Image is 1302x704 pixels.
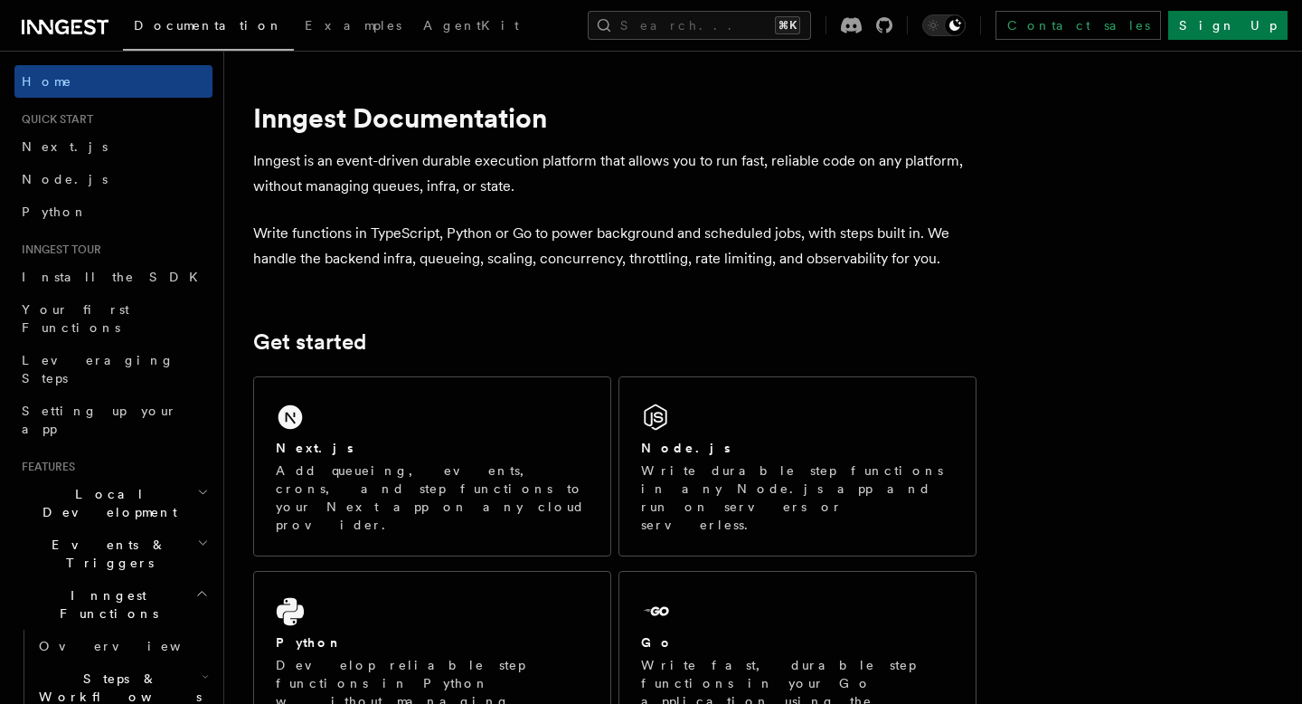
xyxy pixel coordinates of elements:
a: Node.js [14,163,212,195]
a: Documentation [123,5,294,51]
span: Quick start [14,112,93,127]
span: Next.js [22,139,108,154]
span: Local Development [14,485,197,521]
span: Features [14,460,75,474]
span: Inngest Functions [14,586,195,623]
button: Events & Triggers [14,528,212,579]
kbd: ⌘K [775,16,800,34]
a: Setting up your app [14,395,212,445]
span: AgentKit [423,18,519,33]
button: Toggle dark mode [922,14,966,36]
a: Install the SDK [14,261,212,293]
span: Leveraging Steps [22,353,175,385]
a: Node.jsWrite durable step functions in any Node.js app and run on servers or serverless. [618,376,976,557]
button: Search...⌘K [588,11,811,40]
span: Documentation [134,18,283,33]
a: Next.jsAdd queueing, events, crons, and step functions to your Next app on any cloud provider. [253,376,611,557]
span: Setting up your app [22,404,177,436]
span: Python [22,205,88,219]
a: Next.js [14,130,212,163]
span: Install the SDK [22,270,209,284]
span: Inngest tour [14,243,101,257]
a: AgentKit [412,5,530,49]
button: Local Development [14,478,212,528]
a: Sign Up [1168,11,1288,40]
p: Write functions in TypeScript, Python or Go to power background and scheduled jobs, with steps bu... [253,221,976,271]
h2: Node.js [641,439,731,457]
h2: Python [276,633,343,652]
a: Home [14,65,212,98]
h2: Next.js [276,439,354,457]
a: Your first Functions [14,293,212,344]
p: Inngest is an event-driven durable execution platform that allows you to run fast, reliable code ... [253,148,976,199]
a: Python [14,195,212,228]
a: Examples [294,5,412,49]
a: Get started [253,329,366,355]
a: Contact sales [995,11,1161,40]
button: Inngest Functions [14,579,212,630]
span: Events & Triggers [14,536,197,572]
a: Overview [32,630,212,662]
a: Leveraging Steps [14,344,212,395]
span: Your first Functions [22,302,129,335]
h2: Go [641,633,674,652]
span: Examples [305,18,401,33]
p: Add queueing, events, crons, and step functions to your Next app on any cloud provider. [276,461,589,534]
span: Overview [39,639,225,653]
p: Write durable step functions in any Node.js app and run on servers or serverless. [641,461,954,534]
span: Node.js [22,172,108,186]
span: Home [22,72,72,90]
h1: Inngest Documentation [253,101,976,134]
